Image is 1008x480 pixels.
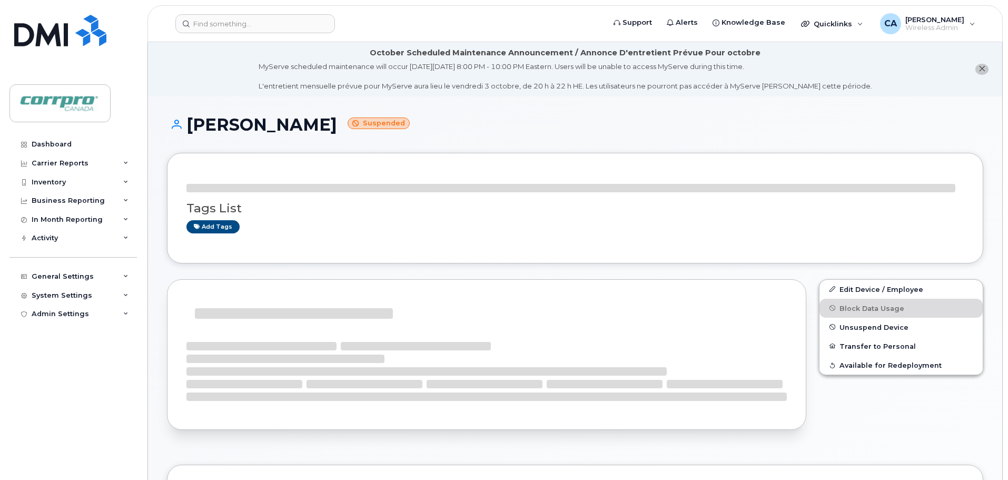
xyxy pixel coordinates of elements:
h1: [PERSON_NAME] [167,115,983,134]
button: close notification [975,64,989,75]
h3: Tags List [186,202,964,215]
span: Available for Redeployment [839,361,942,369]
small: Suspended [348,117,410,130]
div: October Scheduled Maintenance Announcement / Annonce D'entretient Prévue Pour octobre [370,47,760,58]
a: Edit Device / Employee [819,280,983,299]
a: Add tags [186,220,240,233]
span: Unsuspend Device [839,323,908,331]
button: Unsuspend Device [819,318,983,337]
button: Block Data Usage [819,299,983,318]
div: MyServe scheduled maintenance will occur [DATE][DATE] 8:00 PM - 10:00 PM Eastern. Users will be u... [259,62,872,91]
button: Available for Redeployment [819,356,983,375]
button: Transfer to Personal [819,337,983,356]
